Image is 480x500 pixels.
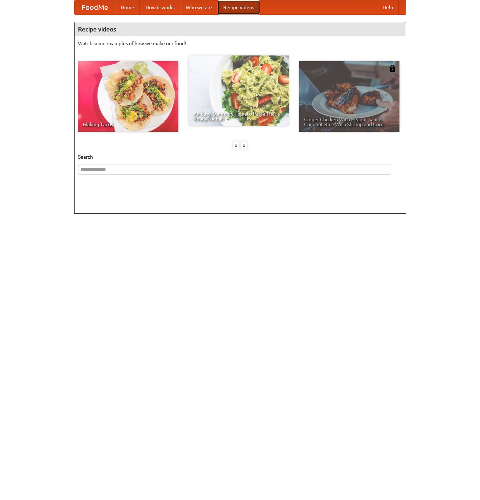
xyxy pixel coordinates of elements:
h5: Search [78,153,402,160]
a: Who we are [180,0,218,14]
a: Making Tacos [78,61,178,132]
h4: Recipe videos [75,22,406,36]
a: How it works [140,0,180,14]
a: Help [377,0,399,14]
a: Home [115,0,140,14]
img: 483408.png [389,65,396,72]
span: An Easy, Summery Tomato Pasta That's Ready for Fall [194,111,284,121]
div: « [233,141,239,150]
a: Recipe videos [218,0,260,14]
a: An Easy, Summery Tomato Pasta That's Ready for Fall [189,55,289,126]
span: Making Tacos [83,122,173,127]
div: » [241,141,247,150]
p: Watch some examples of how we make our food! [78,40,402,47]
a: FoodMe [75,0,115,14]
